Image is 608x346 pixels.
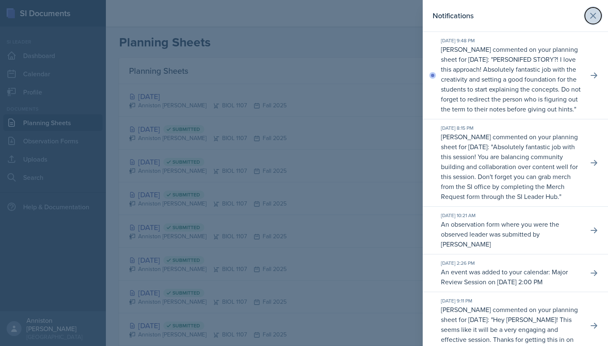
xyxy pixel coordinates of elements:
p: PERSONIFED STORY?! I love this approach! Absolutely fantastic job with the creativity and setting... [441,55,581,114]
div: [DATE] 8:15 PM [441,124,582,132]
h2: Notifications [433,10,474,22]
p: [PERSON_NAME] commented on your planning sheet for [DATE]: " " [441,132,582,201]
div: [DATE] 9:48 PM [441,37,582,44]
div: [DATE] 10:21 AM [441,212,582,219]
p: [PERSON_NAME] commented on your planning sheet for [DATE]: " " [441,44,582,114]
p: Absolutely fantastic job with this session! You are balancing community building and collaboratio... [441,142,578,201]
div: [DATE] 2:26 PM [441,259,582,267]
p: An event was added to your calendar: Major Review Session on [DATE] 2:00 PM [441,267,582,287]
div: [DATE] 9:11 PM [441,297,582,305]
p: An observation form where you were the observed leader was submitted by [PERSON_NAME] [441,219,582,249]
